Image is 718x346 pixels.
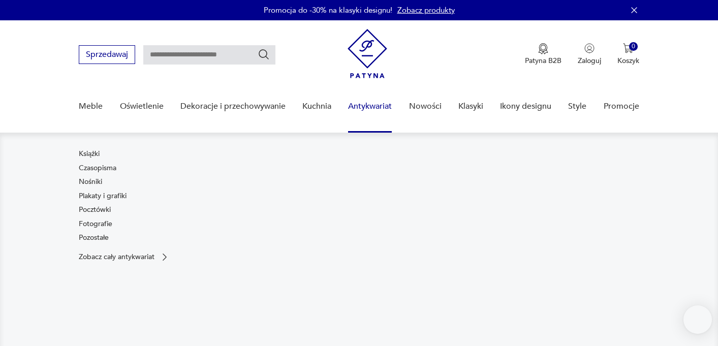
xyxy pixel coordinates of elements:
[525,43,561,66] button: Patyna B2B
[538,43,548,54] img: Ikona medalu
[79,45,135,64] button: Sprzedawaj
[79,52,135,59] a: Sprzedawaj
[584,43,595,53] img: Ikonka użytkownika
[79,233,109,243] a: Pozostałe
[397,5,455,15] a: Zobacz produkty
[180,87,286,126] a: Dekoracje i przechowywanie
[348,29,387,78] img: Patyna - sklep z meblami i dekoracjami vintage
[525,43,561,66] a: Ikona medaluPatyna B2B
[409,87,442,126] a: Nowości
[617,43,639,66] button: 0Koszyk
[604,87,639,126] a: Promocje
[617,56,639,66] p: Koszyk
[458,87,483,126] a: Klasyki
[629,42,638,51] div: 0
[258,48,270,60] button: Szukaj
[120,87,164,126] a: Oświetlenie
[578,43,601,66] button: Zaloguj
[302,87,331,126] a: Kuchnia
[525,56,561,66] p: Patyna B2B
[79,252,170,262] a: Zobacz cały antykwariat
[79,205,111,215] a: Pocztówki
[500,87,551,126] a: Ikony designu
[568,87,586,126] a: Style
[79,149,100,159] a: Książki
[364,149,639,338] img: c8a9187830f37f141118a59c8d49ce82.jpg
[79,87,103,126] a: Meble
[79,254,154,260] p: Zobacz cały antykwariat
[348,87,392,126] a: Antykwariat
[79,219,112,229] a: Fotografie
[79,177,102,187] a: Nośniki
[79,191,127,201] a: Plakaty i grafiki
[683,305,712,334] iframe: Smartsupp widget button
[79,163,116,173] a: Czasopisma
[623,43,633,53] img: Ikona koszyka
[578,56,601,66] p: Zaloguj
[264,5,392,15] p: Promocja do -30% na klasyki designu!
